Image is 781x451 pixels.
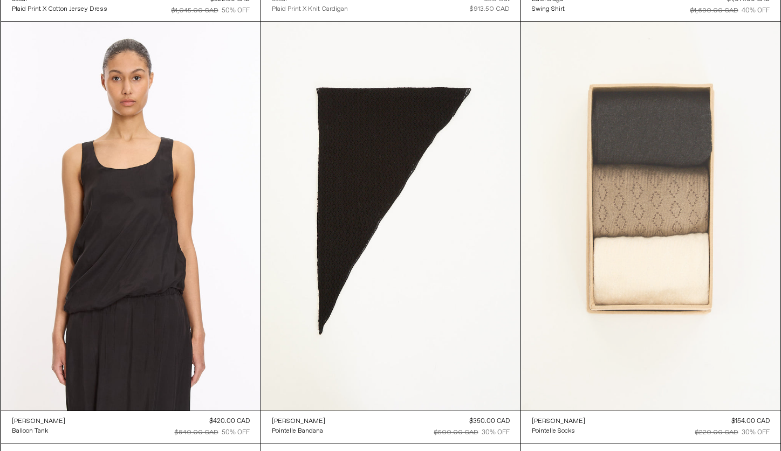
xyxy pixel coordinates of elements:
img: Lauren Manoogian Pointelle Bandana [261,22,520,411]
div: Balloon Tank [12,427,48,436]
a: Pointelle Bandana [272,426,325,436]
a: [PERSON_NAME] [12,417,65,426]
div: Pointelle Socks [532,427,575,436]
div: $420.00 CAD [209,417,250,426]
div: Pointelle Bandana [272,427,323,436]
div: $154.00 CAD [731,417,770,426]
div: Plaid Print x Knit Cardigan [272,5,348,14]
div: 50% OFF [222,428,250,438]
div: $350.00 CAD [469,417,510,426]
div: $220.00 CAD [695,428,738,438]
div: 30% OFF [482,428,510,438]
div: $1,690.00 CAD [690,6,738,16]
div: $913.50 CAD [470,4,510,14]
a: [PERSON_NAME] [532,417,585,426]
a: Plaid Print x Cotton Jersey Dress [12,4,107,14]
div: $840.00 CAD [175,428,218,438]
div: Swing Shirt [532,5,565,14]
div: Plaid Print x Cotton Jersey Dress [12,5,107,14]
div: 50% OFF [222,6,250,16]
a: Balloon Tank [12,426,65,436]
a: Plaid Print x Knit Cardigan [272,4,348,14]
div: $1,045.00 CAD [172,6,218,16]
div: 40% OFF [742,6,770,16]
img: Lauren Manoogian Pointelle Socks [521,22,780,411]
a: Pointelle Socks [532,426,585,436]
a: [PERSON_NAME] [272,417,325,426]
div: 30% OFF [742,428,770,438]
a: Swing Shirt [532,4,565,14]
img: Lauren Manoogian Balloon Tank [1,22,261,411]
div: $500.00 CAD [434,428,478,438]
